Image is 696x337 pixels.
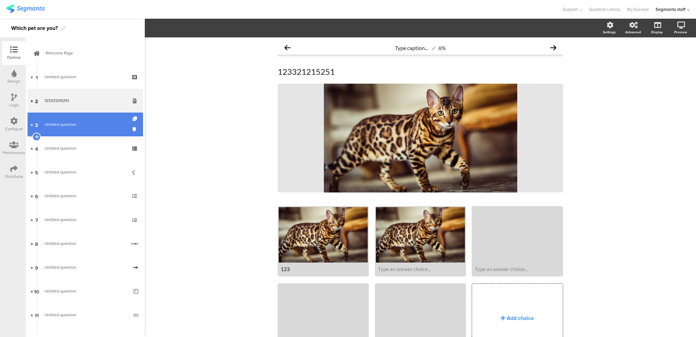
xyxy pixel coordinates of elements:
[133,126,138,132] i: Delete
[133,117,138,121] i: Duplicate
[45,312,76,318] span: Untitled question
[45,193,76,199] span: Untitled question
[45,74,76,80] span: Untitled question
[5,173,23,180] div: Distribute
[11,23,58,34] div: Which pet are you?
[35,97,38,104] span: 2
[28,184,143,208] a: 6 Untitled question
[28,303,143,327] a: 11 Untitled question
[28,136,143,160] a: 4 Untitled question
[28,279,143,303] a: 10 Untitled question
[35,121,38,128] span: 3
[35,311,39,319] span: 11
[507,314,534,322] div: Add choice
[563,6,578,13] span: Support
[278,67,563,77] div: 123321215251
[7,78,20,84] div: Design
[36,73,38,81] span: 1
[35,264,38,271] span: 9
[378,266,431,272] span: Type an answer choice...
[281,266,366,272] div: 123
[625,30,641,35] div: Advanced
[28,113,143,136] a: 3 Untitled question
[35,240,38,247] span: 8
[45,288,76,294] span: Untitled question
[28,41,143,65] a: Welcome Page
[395,45,428,51] span: Type caption...
[5,126,23,132] div: Configure
[45,264,76,270] span: Untitled question
[35,168,38,176] span: 5
[3,150,25,156] div: Permissions
[34,287,39,295] span: 10
[45,169,76,175] span: Untitled question
[28,208,143,232] a: 7 Untitled question
[28,160,143,184] a: 5 Untitled question
[674,30,687,35] div: Preview
[28,232,143,255] a: 8 Untitled question
[7,54,21,61] div: Outline
[9,102,19,108] div: Logic
[35,192,38,200] span: 6
[45,145,76,151] span: Untitled question
[28,255,143,279] a: 9 Untitled question
[656,6,685,13] div: Segmanta staff
[46,50,133,56] span: Welcome Page
[6,4,45,13] img: segmanta logo
[28,65,143,89] a: 1 Untitled question
[28,89,143,113] a: 2 123321215251
[651,30,663,35] div: Display
[475,266,528,272] span: Type an answer choice...
[324,84,517,192] img: 123321215251 cover image
[45,121,76,128] span: Untitled question
[35,216,38,223] span: 7
[45,217,76,223] span: Untitled question
[438,45,446,51] div: 6%
[45,240,76,247] span: Untitled question
[45,97,126,104] div: 123321215251
[603,30,616,35] div: Settings
[35,145,38,152] span: 4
